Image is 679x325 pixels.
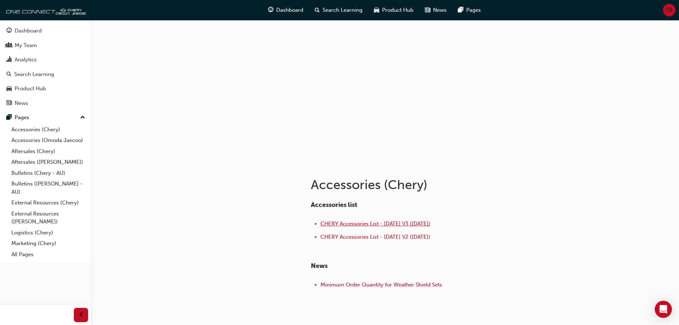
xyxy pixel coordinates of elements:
div: Analytics [15,56,37,64]
div: News [15,99,28,107]
a: Aftersales ([PERSON_NAME]) [9,157,88,168]
span: Pages [466,6,481,14]
span: News [311,262,328,270]
a: CHERY Accessories List - [DATE] V3 ([DATE]) [320,220,430,227]
span: Accessories list [311,201,357,209]
a: Bulletins ([PERSON_NAME] - AU) [9,178,88,197]
div: Dashboard [15,27,42,35]
span: car-icon [374,6,379,15]
a: Accessories (Omoda Jaecoo) [9,135,88,146]
span: guage-icon [6,28,12,34]
a: CHERY Accessories List - [DATE] V2 ([DATE]) [320,234,430,240]
img: oneconnect [4,3,86,17]
span: guage-icon [268,6,273,15]
a: news-iconNews [419,3,452,17]
div: Product Hub [15,85,46,93]
button: TB [663,4,675,16]
div: Search Learning [14,70,54,78]
span: chart-icon [6,57,12,63]
a: Aftersales (Chery) [9,146,88,157]
button: DashboardMy TeamAnalyticsSearch LearningProduct HubNews [3,23,88,111]
a: External Resources ([PERSON_NAME]) [9,208,88,227]
span: pages-icon [6,115,12,121]
div: My Team [15,41,37,50]
a: Marketing (Chery) [9,238,88,249]
a: Analytics [3,53,88,66]
span: up-icon [80,113,85,122]
span: Product Hub [382,6,413,14]
div: Open Intercom Messenger [655,301,672,318]
span: pages-icon [458,6,463,15]
a: car-iconProduct Hub [368,3,419,17]
span: Search Learning [323,6,362,14]
span: News [433,6,447,14]
a: Product Hub [3,82,88,95]
a: Minimum Order Quantity for Weather Shield Sets [320,281,442,288]
span: search-icon [315,6,320,15]
a: Logistics (Chery) [9,227,88,238]
span: prev-icon [78,311,84,320]
a: Accessories (Chery) [9,124,88,135]
a: search-iconSearch Learning [309,3,368,17]
span: news-icon [425,6,430,15]
span: search-icon [6,71,11,78]
button: Pages [3,111,88,124]
div: Pages [15,113,29,122]
span: news-icon [6,100,12,107]
h1: Accessories (Chery) [311,177,545,193]
a: My Team [3,39,88,52]
span: TB [666,6,673,14]
a: guage-iconDashboard [262,3,309,17]
span: people-icon [6,42,12,49]
a: All Pages [9,249,88,260]
a: Search Learning [3,68,88,81]
a: News [3,97,88,110]
span: Dashboard [276,6,303,14]
a: Bulletins (Chery - AU) [9,168,88,179]
a: Dashboard [3,24,88,37]
a: External Resources (Chery) [9,197,88,208]
span: car-icon [6,86,12,92]
a: pages-iconPages [452,3,487,17]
